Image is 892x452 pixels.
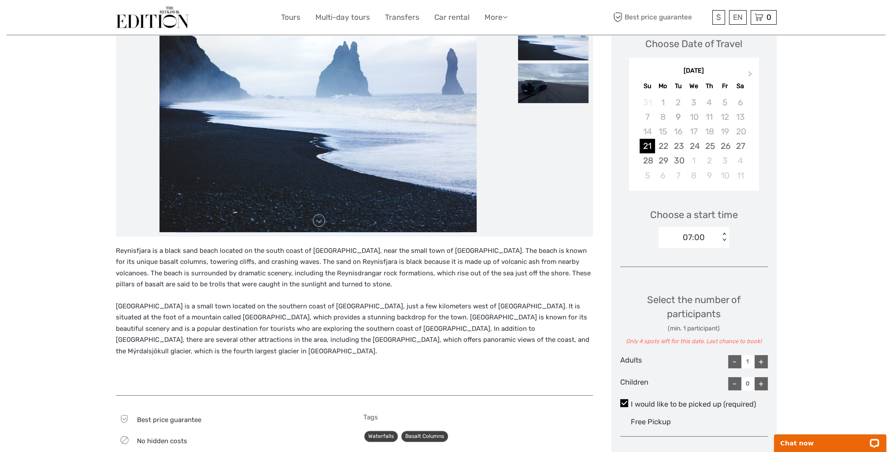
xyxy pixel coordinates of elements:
[702,153,717,168] div: Choose Thursday, October 2nd, 2025
[702,139,717,153] div: Choose Thursday, September 25th, 2025
[385,11,419,24] a: Transfers
[640,124,655,139] div: Not available Sunday, September 14th, 2025
[733,80,748,92] div: Sa
[717,95,733,110] div: Not available Friday, September 5th, 2025
[702,95,717,110] div: Not available Thursday, September 4th, 2025
[655,110,670,124] div: Not available Monday, September 8th, 2025
[686,139,701,153] div: Choose Wednesday, September 24th, 2025
[670,139,686,153] div: Choose Tuesday, September 23rd, 2025
[765,13,773,22] span: 0
[670,110,686,124] div: Not available Tuesday, September 9th, 2025
[137,416,201,424] span: Best price guarantee
[611,10,710,25] span: Best price guarantee
[733,124,748,139] div: Not available Saturday, September 20th, 2025
[655,95,670,110] div: Not available Monday, September 1st, 2025
[686,95,701,110] div: Not available Wednesday, September 3rd, 2025
[640,153,655,168] div: Choose Sunday, September 28th, 2025
[640,139,655,153] div: Choose Sunday, September 21st, 2025
[620,293,768,346] div: Select the number of participants
[645,37,742,51] div: Choose Date of Travel
[620,355,670,368] div: Adults
[717,153,733,168] div: Choose Friday, October 3rd, 2025
[670,124,686,139] div: Not available Tuesday, September 16th, 2025
[632,95,756,183] div: month 2025-09
[733,139,748,153] div: Choose Saturday, September 27th, 2025
[702,168,717,183] div: Choose Thursday, October 9th, 2025
[686,153,701,168] div: Choose Wednesday, October 1st, 2025
[629,67,759,76] div: [DATE]
[683,232,705,243] div: 07:00
[640,95,655,110] div: Not available Sunday, August 31st, 2025
[702,124,717,139] div: Not available Thursday, September 18th, 2025
[315,11,370,24] a: Multi-day tours
[116,245,593,290] p: Reynisfjara is a black sand beach located on the south coast of [GEOGRAPHIC_DATA], near the small...
[717,139,733,153] div: Choose Friday, September 26th, 2025
[755,377,768,390] div: +
[137,437,187,445] span: No hidden costs
[650,208,738,222] span: Choose a start time
[485,11,507,24] a: More
[702,110,717,124] div: Not available Thursday, September 11th, 2025
[655,168,670,183] div: Choose Monday, October 6th, 2025
[620,337,768,346] div: Only 4 spots left for this date. Last chance to book!
[717,168,733,183] div: Choose Friday, October 10th, 2025
[640,110,655,124] div: Not available Sunday, September 7th, 2025
[733,110,748,124] div: Not available Saturday, September 13th, 2025
[281,11,300,24] a: Tours
[686,168,701,183] div: Choose Wednesday, October 8th, 2025
[670,153,686,168] div: Choose Tuesday, September 30th, 2025
[655,153,670,168] div: Choose Monday, September 29th, 2025
[159,21,477,232] img: 6c4e8e07a5a441c5bb9d0954ea119076_main_slider.jpeg
[655,124,670,139] div: Not available Monday, September 15th, 2025
[717,124,733,139] div: Not available Friday, September 19th, 2025
[717,80,733,92] div: Fr
[686,80,701,92] div: We
[518,63,588,103] img: 6d359437a4a24a1983a803b15c009839_slider_thumbnail.jpeg
[116,301,593,357] p: [GEOGRAPHIC_DATA] is a small town located on the southern coast of [GEOGRAPHIC_DATA], just a few ...
[721,233,728,242] div: < >
[655,139,670,153] div: Choose Monday, September 22nd, 2025
[363,413,593,421] h5: Tags
[733,168,748,183] div: Choose Saturday, October 11th, 2025
[620,324,768,333] div: (min. 1 participant)
[686,124,701,139] div: Not available Wednesday, September 17th, 2025
[729,10,747,25] div: EN
[733,153,748,168] div: Choose Saturday, October 4th, 2025
[620,377,670,390] div: Children
[116,7,189,28] img: The Reykjavík Edition
[518,21,588,60] img: 6c4e8e07a5a441c5bb9d0954ea119076_slider_thumbnail.jpeg
[640,168,655,183] div: Choose Sunday, October 5th, 2025
[686,110,701,124] div: Not available Wednesday, September 10th, 2025
[728,355,741,368] div: -
[744,69,758,83] button: Next Month
[670,80,686,92] div: Tu
[768,424,892,452] iframe: LiveChat chat widget
[434,11,470,24] a: Car rental
[670,95,686,110] div: Not available Tuesday, September 2nd, 2025
[640,80,655,92] div: Su
[620,399,768,410] label: I would like to be picked up (required)
[755,355,768,368] div: +
[728,377,741,390] div: -
[716,13,721,22] span: $
[702,80,717,92] div: Th
[733,95,748,110] div: Not available Saturday, September 6th, 2025
[670,168,686,183] div: Choose Tuesday, October 7th, 2025
[655,80,670,92] div: Mo
[364,431,398,442] a: Waterfalls
[717,110,733,124] div: Not available Friday, September 12th, 2025
[401,431,448,442] a: Basalt Columns
[631,418,671,426] span: Free Pickup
